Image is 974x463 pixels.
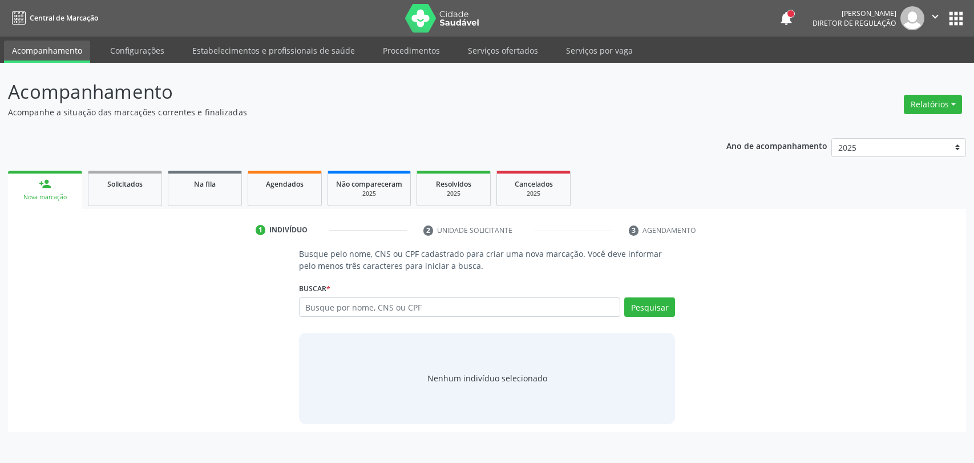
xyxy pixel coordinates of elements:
[30,13,98,23] span: Central de Marcação
[436,179,471,189] span: Resolvidos
[460,41,546,61] a: Serviços ofertados
[946,9,966,29] button: apps
[4,41,90,63] a: Acompanhamento
[269,225,308,235] div: Indivíduo
[194,179,216,189] span: Na fila
[924,6,946,30] button: 
[375,41,448,61] a: Procedimentos
[8,106,678,118] p: Acompanhe a situação das marcações correntes e finalizadas
[8,9,98,27] a: Central de Marcação
[515,179,553,189] span: Cancelados
[336,179,402,189] span: Não compareceram
[813,9,896,18] div: [PERSON_NAME]
[8,78,678,106] p: Acompanhamento
[299,248,676,272] p: Busque pelo nome, CNS ou CPF cadastrado para criar uma nova marcação. Você deve informar pelo men...
[624,297,675,317] button: Pesquisar
[256,225,266,235] div: 1
[813,18,896,28] span: Diretor de regulação
[107,179,143,189] span: Solicitados
[726,138,827,152] p: Ano de acompanhamento
[39,178,51,190] div: person_add
[266,179,304,189] span: Agendados
[102,41,172,61] a: Configurações
[184,41,363,61] a: Estabelecimentos e profissionais de saúde
[16,193,74,202] div: Nova marcação
[505,190,562,198] div: 2025
[299,280,330,297] label: Buscar
[778,10,794,26] button: notifications
[558,41,641,61] a: Serviços por vaga
[336,190,402,198] div: 2025
[427,372,547,384] div: Nenhum indivíduo selecionado
[299,297,621,317] input: Busque por nome, CNS ou CPF
[904,95,962,114] button: Relatórios
[425,190,482,198] div: 2025
[900,6,924,30] img: img
[929,10,941,23] i: 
